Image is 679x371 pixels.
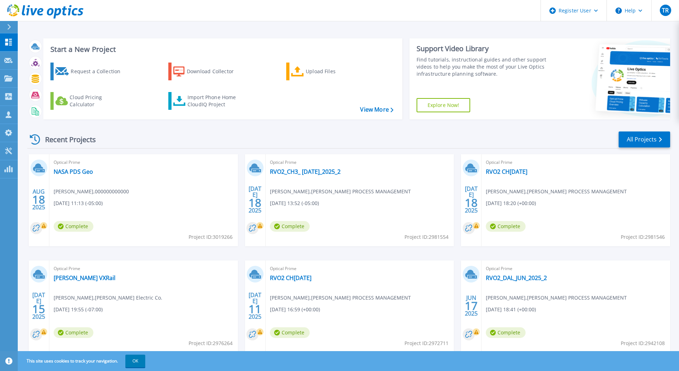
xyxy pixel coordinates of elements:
[486,306,536,313] span: [DATE] 18:41 (+00:00)
[27,131,105,148] div: Recent Projects
[249,306,261,312] span: 11
[168,63,248,80] a: Download Collector
[248,293,262,319] div: [DATE] 2025
[306,64,363,79] div: Upload Files
[417,98,471,112] a: Explore Now!
[417,56,549,77] div: Find tutorials, instructional guides and other support videos to help you make the most of your L...
[486,274,547,281] a: RVO2_DAL_JUN_2025_2
[270,274,311,281] a: RVO2 CH[DATE]
[621,233,665,241] span: Project ID: 2981546
[70,94,126,108] div: Cloud Pricing Calculator
[54,221,93,232] span: Complete
[486,168,527,175] a: RVO2 CH[DATE]
[32,293,45,319] div: [DATE] 2025
[662,7,669,13] span: TR
[50,92,130,110] a: Cloud Pricing Calculator
[71,64,127,79] div: Request a Collection
[465,200,478,206] span: 18
[249,200,261,206] span: 18
[54,188,129,195] span: [PERSON_NAME] , 000000000000
[486,188,627,195] span: [PERSON_NAME] , [PERSON_NAME] PROCESS MANAGEMENT
[54,199,103,207] span: [DATE] 11:13 (-05:00)
[187,64,244,79] div: Download Collector
[286,63,365,80] a: Upload Files
[404,339,449,347] span: Project ID: 2972711
[270,158,450,166] span: Optical Prime
[54,265,234,273] span: Optical Prime
[54,168,93,175] a: NASA PDS Geo
[270,327,310,338] span: Complete
[417,44,549,53] div: Support Video Library
[270,188,411,195] span: [PERSON_NAME] , [PERSON_NAME] PROCESS MANAGEMENT
[465,303,478,309] span: 17
[50,63,130,80] a: Request a Collection
[621,339,665,347] span: Project ID: 2942108
[54,158,234,166] span: Optical Prime
[270,294,411,302] span: [PERSON_NAME] , [PERSON_NAME] PROCESS MANAGEMENT
[465,187,478,213] div: [DATE] 2025
[270,306,320,313] span: [DATE] 16:59 (+00:00)
[360,106,393,113] a: View More
[486,294,627,302] span: [PERSON_NAME] , [PERSON_NAME] PROCESS MANAGEMENT
[486,265,666,273] span: Optical Prime
[465,293,478,319] div: JUN 2025
[54,306,103,313] span: [DATE] 19:55 (-07:00)
[486,221,526,232] span: Complete
[188,94,243,108] div: Import Phone Home CloudIQ Project
[189,233,233,241] span: Project ID: 3019266
[619,131,670,147] a: All Projects
[54,327,93,338] span: Complete
[404,233,449,241] span: Project ID: 2981554
[248,187,262,213] div: [DATE] 2025
[486,158,666,166] span: Optical Prime
[32,187,45,213] div: AUG 2025
[270,221,310,232] span: Complete
[486,199,536,207] span: [DATE] 18:20 (+00:00)
[50,45,393,53] h3: Start a New Project
[54,294,162,302] span: [PERSON_NAME] , [PERSON_NAME] Electric Co.
[189,339,233,347] span: Project ID: 2976264
[54,274,115,281] a: [PERSON_NAME] VXRail
[125,355,145,367] button: OK
[486,327,526,338] span: Complete
[270,168,341,175] a: RVO2_CH3_ [DATE]_2025_2
[20,355,145,367] span: This site uses cookies to track your navigation.
[270,265,450,273] span: Optical Prime
[270,199,319,207] span: [DATE] 13:52 (-05:00)
[32,197,45,203] span: 18
[32,306,45,312] span: 15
